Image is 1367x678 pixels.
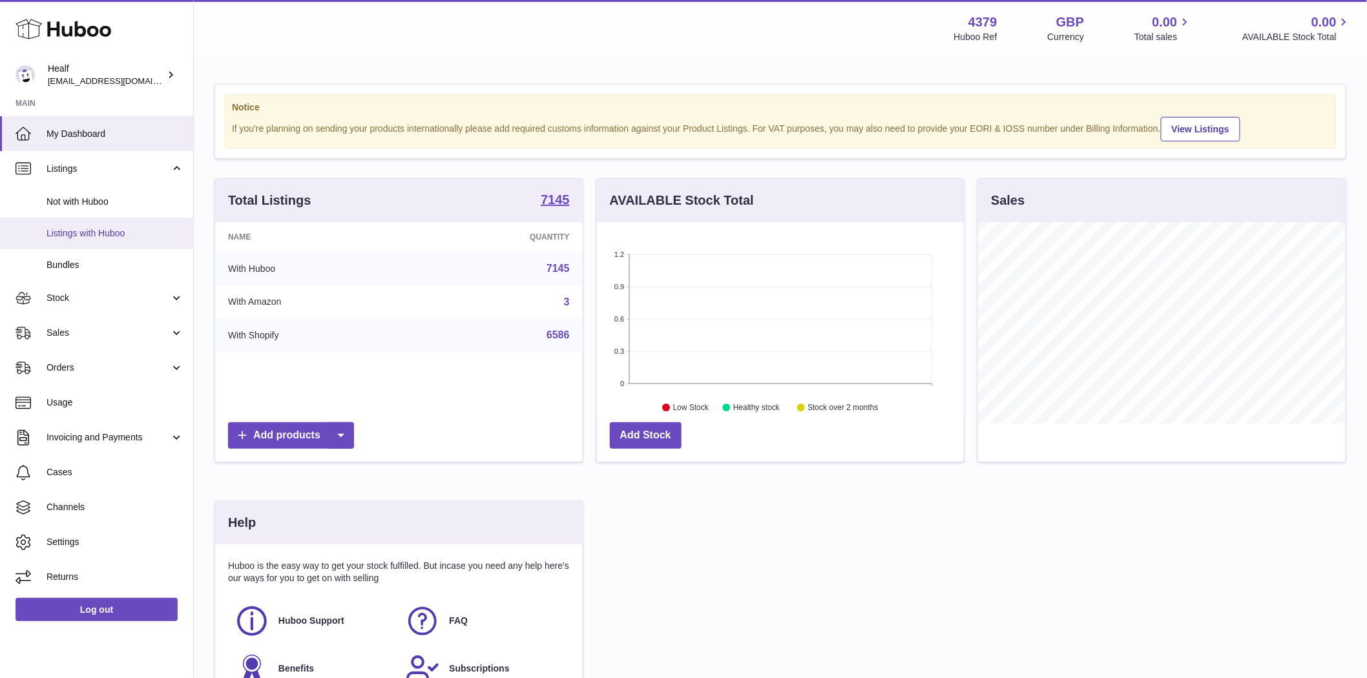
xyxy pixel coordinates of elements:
div: Healf [48,63,164,87]
text: 1.2 [614,251,624,258]
a: 6586 [547,329,570,340]
td: With Shopify [215,318,416,352]
span: FAQ [449,615,468,627]
img: internalAdmin-4379@internal.huboo.com [16,65,35,85]
a: Add Stock [610,422,682,449]
span: Subscriptions [449,663,509,675]
span: Bundles [47,259,183,271]
th: Quantity [416,222,582,252]
text: 0.6 [614,315,624,323]
div: Currency [1048,31,1085,43]
h3: AVAILABLE Stock Total [610,192,754,209]
span: Orders [47,362,170,374]
span: Huboo Support [278,615,344,627]
text: Stock over 2 months [808,404,878,413]
span: Settings [47,536,183,548]
span: Cases [47,466,183,478]
strong: 7145 [541,193,570,206]
h3: Total Listings [228,192,311,209]
span: Total sales [1134,31,1192,43]
h3: Help [228,514,256,531]
text: Healthy stock [733,404,780,413]
div: If you're planning on sending your products internationally please add required customs informati... [232,115,1329,141]
strong: GBP [1056,14,1084,31]
td: With Amazon [215,285,416,319]
span: Invoicing and Payments [47,431,170,444]
a: Add products [228,422,354,449]
a: Log out [16,598,178,621]
span: 0.00 [1153,14,1178,31]
a: FAQ [405,604,563,639]
text: 0.9 [614,283,624,291]
span: Not with Huboo [47,196,183,208]
a: 0.00 AVAILABLE Stock Total [1242,14,1351,43]
span: Sales [47,327,170,339]
span: Listings [47,163,170,175]
td: With Huboo [215,252,416,285]
span: [EMAIL_ADDRESS][DOMAIN_NAME] [48,76,190,86]
text: 0.3 [614,347,624,355]
span: My Dashboard [47,128,183,140]
span: Stock [47,292,170,304]
a: 7145 [547,263,570,274]
a: 7145 [541,193,570,209]
span: 0.00 [1311,14,1337,31]
span: Channels [47,501,183,513]
a: View Listings [1161,117,1240,141]
span: Returns [47,571,183,583]
text: 0 [620,380,624,387]
div: Huboo Ref [954,31,997,43]
th: Name [215,222,416,252]
p: Huboo is the easy way to get your stock fulfilled. But incase you need any help here's our ways f... [228,560,570,584]
span: Listings with Huboo [47,227,183,240]
span: Usage [47,396,183,409]
text: Low Stock [673,404,709,413]
h3: Sales [991,192,1025,209]
a: 0.00 Total sales [1134,14,1192,43]
span: Benefits [278,663,314,675]
strong: Notice [232,101,1329,114]
a: Huboo Support [235,604,392,639]
span: AVAILABLE Stock Total [1242,31,1351,43]
a: 3 [564,296,570,307]
strong: 4379 [968,14,997,31]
